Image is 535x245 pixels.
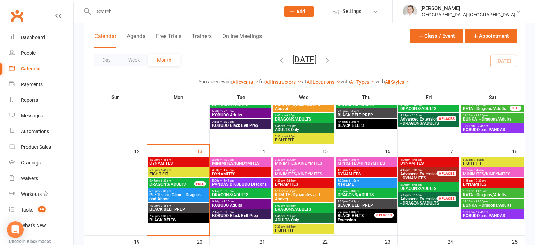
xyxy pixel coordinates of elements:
span: KATA - Dragons/Adults [463,107,510,111]
span: KOBUDO and PANDAS [463,128,523,132]
span: KOBUDO Black Belt Prep [212,123,270,128]
span: MINIMITES/KINDYMITES [274,161,333,166]
span: 7:00pm [337,200,395,203]
span: MINIMITES/KINDYMITES [337,161,395,166]
div: Calendar [21,66,41,71]
span: - 5:00pm [410,169,422,172]
span: - 8:30pm [160,215,171,218]
span: 3:30pm [274,158,333,161]
span: 4:30pm [337,169,395,172]
a: Product Sales [9,139,73,155]
span: 7:30pm [274,225,333,228]
span: 5:00pm [400,183,458,186]
span: 5:00pm [212,179,270,182]
span: Advanced Extension [400,171,438,176]
span: Add [296,9,305,14]
span: DYNAMITES [149,161,207,166]
span: 5:00pm [400,104,458,107]
span: - 8:15pm [285,135,296,138]
div: 12 [134,145,147,156]
div: Workouts [21,191,42,197]
th: Fri [398,90,460,105]
span: 5:30pm [337,179,395,182]
span: DRAGONS/ADULTS [212,193,270,197]
span: - DRAGONS/ADULTS [400,117,445,125]
button: Trainers [192,33,212,48]
th: Tue [210,90,272,105]
a: Messages [9,108,73,124]
span: - 4:00pm [285,158,296,161]
span: FIGHT FIT [274,138,333,142]
span: KUMITE (Dynamites and Above) [274,193,333,201]
span: - 8:30pm [348,120,359,123]
span: - 5:45pm [222,179,234,182]
div: Reports [21,97,38,103]
span: Extension [337,214,383,222]
span: - 4:45pm [410,158,422,161]
span: KOBUDO Adults [212,203,270,207]
span: 4:00pm [274,169,333,172]
a: Automations [9,124,73,139]
a: People [9,45,73,61]
th: Sat [460,90,525,105]
span: 6:45pm [274,215,333,218]
span: - 12:00pm [474,114,488,117]
span: - 5:45pm [410,104,422,107]
span: 5:45pm [400,114,445,117]
a: Calendar [9,61,73,77]
span: - 8:00pm [222,120,234,123]
input: Search... [92,7,275,16]
strong: with [341,79,350,84]
strong: for [259,79,265,84]
div: [GEOGRAPHIC_DATA] [GEOGRAPHIC_DATA] [420,12,515,18]
a: Tasks 44 [9,202,73,218]
span: - 7:15pm [222,110,234,113]
div: FULL [510,106,521,111]
span: BUNKAI - Dragons/Adults [463,203,523,207]
span: - 10:30am [473,179,486,182]
div: What's New [21,223,46,228]
span: - 7:00pm [160,190,171,193]
span: - 11:15am [474,190,487,193]
th: Thu [335,90,398,105]
span: DYNAMITES [400,161,458,166]
span: - 6:30pm [160,179,171,182]
span: 4:00pm [212,169,270,172]
span: - 5:45pm [160,169,171,172]
span: - 6:45pm [285,114,296,117]
div: Open Intercom Messenger [7,221,24,238]
span: - 7:30pm [285,124,296,128]
div: Automations [21,129,49,134]
span: DRAGONS/ADULTS [274,207,333,212]
div: 16 [385,145,397,156]
a: All events [232,79,259,85]
div: 14 [259,145,272,156]
span: - 9:15am [473,158,484,161]
button: Day [94,54,119,66]
div: 13 [197,145,209,156]
span: - 4:45pm [222,169,234,172]
a: Workouts [9,186,73,202]
span: DRAGONS/ADULTS [274,117,333,121]
button: Week [119,54,148,66]
span: 6:00pm [274,114,333,117]
span: 4:00pm [149,158,207,161]
span: 3:30pm [212,158,270,161]
div: FULL [194,181,206,186]
span: - 7:00pm [348,190,359,193]
span: 7:45pm [149,215,207,218]
span: 12:00pm [463,124,523,128]
span: - 5:15pm [285,179,296,182]
span: Settings [342,3,362,19]
span: MINIMITES/KINDYMITES [212,161,270,166]
button: Free Trials [156,33,181,48]
span: KOBUDO Black Belt Prep [212,214,270,218]
a: All Types [350,79,375,85]
a: Reports [9,92,73,108]
span: 10:30am [463,190,523,193]
div: Messages [21,113,43,118]
span: 9:15am [463,169,523,172]
span: 6:15pm [337,190,395,193]
span: - 4:45pm [160,158,171,161]
span: 10:30am [463,104,510,107]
